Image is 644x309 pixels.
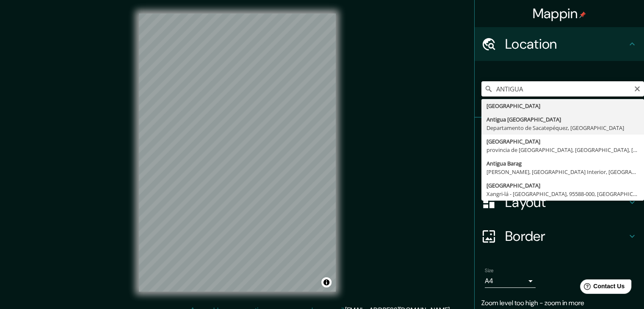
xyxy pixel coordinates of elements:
[486,115,639,124] div: Antigua [GEOGRAPHIC_DATA]
[485,274,536,288] div: A4
[485,267,494,274] label: Size
[475,118,644,152] div: Pins
[569,276,635,300] iframe: Help widget launcher
[486,102,639,110] div: [GEOGRAPHIC_DATA]
[139,14,336,292] canvas: Map
[505,194,627,211] h4: Layout
[505,228,627,245] h4: Border
[481,298,637,308] p: Zoom level too high - zoom in more
[486,181,639,190] div: [GEOGRAPHIC_DATA]
[634,84,641,92] button: Clear
[486,168,639,176] div: [PERSON_NAME], [GEOGRAPHIC_DATA] Interior, [GEOGRAPHIC_DATA]
[486,190,639,198] div: Xangri-lá - [GEOGRAPHIC_DATA], 95588-000, [GEOGRAPHIC_DATA]
[505,36,627,52] h4: Location
[486,137,639,146] div: [GEOGRAPHIC_DATA]
[475,185,644,219] div: Layout
[486,124,639,132] div: Departamento de Sacatepéquez, [GEOGRAPHIC_DATA]
[475,27,644,61] div: Location
[486,159,639,168] div: Antigua Barag
[321,277,332,287] button: Toggle attribution
[579,11,586,18] img: pin-icon.png
[533,5,586,22] h4: Mappin
[475,152,644,185] div: Style
[475,219,644,253] div: Border
[486,146,639,154] div: provincia de [GEOGRAPHIC_DATA], [GEOGRAPHIC_DATA], [GEOGRAPHIC_DATA]
[481,81,644,97] input: Pick your city or area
